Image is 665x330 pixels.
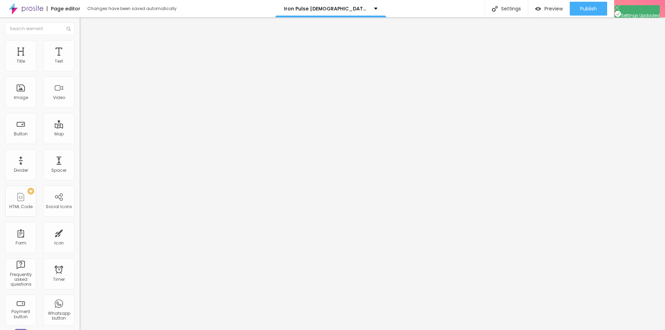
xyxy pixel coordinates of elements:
[570,2,607,16] button: Publish
[51,168,66,173] div: Spacer
[14,132,28,136] div: Button
[46,204,72,209] div: Social Icons
[580,6,597,11] span: Publish
[45,311,72,321] div: Whatsapp button
[492,6,498,12] img: Icone
[14,95,28,100] div: Image
[7,309,34,319] div: Payment button
[5,23,74,35] input: Search element
[54,241,64,246] div: Icon
[615,12,660,18] span: Settings Updaded
[9,204,33,209] div: HTML Code
[53,277,65,282] div: Timer
[544,6,563,11] span: Preview
[55,59,63,64] div: Text
[615,11,621,17] img: Icone
[7,272,34,287] div: Frequently asked questions
[66,27,71,31] img: Icone
[80,17,665,330] iframe: Editor
[284,6,369,11] p: Iron Pulse [DEMOGRAPHIC_DATA][MEDICAL_DATA]
[53,95,65,100] div: Video
[54,132,64,136] div: Map
[615,5,620,10] img: Icone
[47,6,80,11] div: Page editor
[528,2,570,16] button: Preview
[16,241,26,246] div: Form
[87,7,177,11] div: Changes have been saved automatically
[17,59,25,64] div: Title
[14,168,28,173] div: Divider
[535,6,541,12] img: view-1.svg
